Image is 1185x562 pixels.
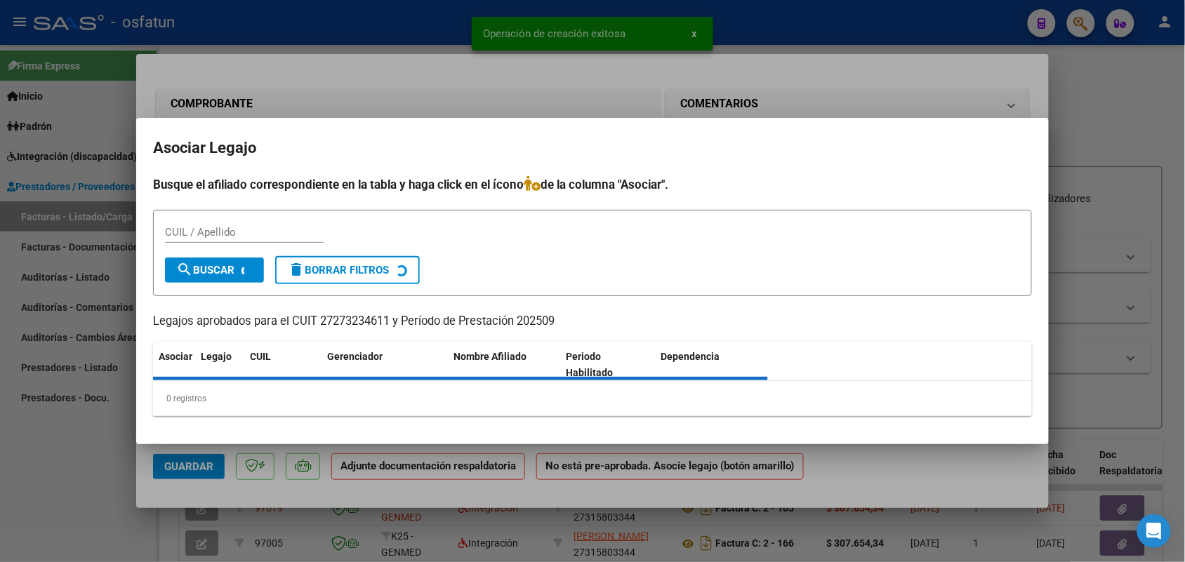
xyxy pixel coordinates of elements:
[288,261,305,278] mat-icon: delete
[153,342,195,388] datatable-header-cell: Asociar
[327,351,383,362] span: Gerenciador
[661,351,720,362] span: Dependencia
[448,342,561,388] datatable-header-cell: Nombre Afiliado
[176,261,193,278] mat-icon: search
[195,342,244,388] datatable-header-cell: Legajo
[275,256,420,284] button: Borrar Filtros
[153,313,1032,330] p: Legajos aprobados para el CUIT 27273234611 y Período de Prestación 202509
[153,381,1032,416] div: 0 registros
[288,264,389,276] span: Borrar Filtros
[1137,514,1171,548] div: Open Intercom Messenger
[656,342,769,388] datatable-header-cell: Dependencia
[153,135,1032,161] h2: Asociar Legajo
[567,351,614,378] span: Periodo Habilitado
[176,264,234,276] span: Buscar
[165,257,264,283] button: Buscar
[454,351,527,362] span: Nombre Afiliado
[250,351,271,362] span: CUIL
[244,342,322,388] datatable-header-cell: CUIL
[561,342,656,388] datatable-header-cell: Periodo Habilitado
[153,175,1032,194] h4: Busque el afiliado correspondiente en la tabla y haga click en el ícono de la columna "Asociar".
[201,351,232,362] span: Legajo
[322,342,448,388] datatable-header-cell: Gerenciador
[159,351,192,362] span: Asociar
